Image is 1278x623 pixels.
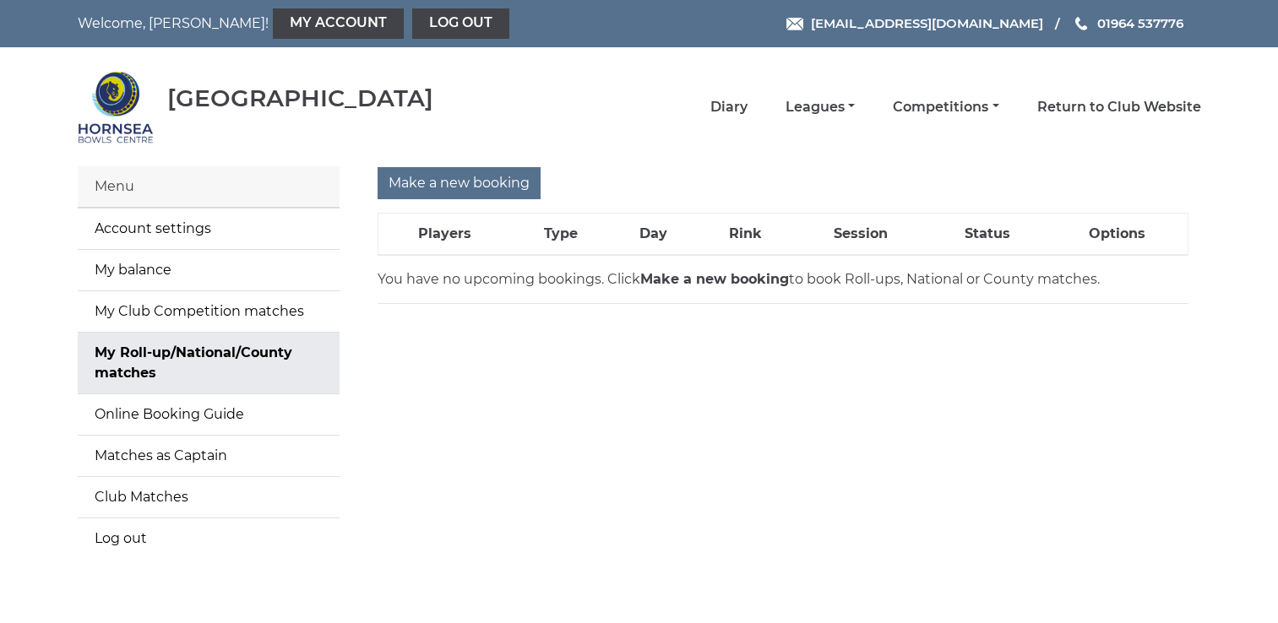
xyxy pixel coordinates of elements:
[793,214,928,256] th: Session
[78,166,340,208] div: Menu
[78,8,531,39] nav: Welcome, [PERSON_NAME]!
[167,85,433,111] div: [GEOGRAPHIC_DATA]
[273,8,404,39] a: My Account
[697,214,793,256] th: Rink
[78,436,340,476] a: Matches as Captain
[1047,214,1188,256] th: Options
[786,14,1043,33] a: Email [EMAIL_ADDRESS][DOMAIN_NAME]
[786,18,803,30] img: Email
[378,269,1188,290] p: You have no upcoming bookings. Click to book Roll-ups, National or County matches.
[928,214,1047,256] th: Status
[1073,14,1183,33] a: Phone us 01964 537776
[78,69,154,145] img: Hornsea Bowls Centre
[78,209,340,249] a: Account settings
[78,291,340,332] a: My Club Competition matches
[710,98,748,116] a: Diary
[78,518,340,559] a: Log out
[786,98,855,116] a: Leagues
[610,214,697,256] th: Day
[1097,15,1183,31] span: 01964 537776
[78,477,340,517] a: Club Matches
[78,250,340,290] a: My balance
[512,214,610,256] th: Type
[640,271,789,287] strong: Make a new booking
[1037,98,1201,116] a: Return to Club Website
[1075,17,1087,30] img: Phone us
[378,167,541,199] input: Make a new booking
[78,333,340,393] a: My Roll-up/National/County matches
[378,214,512,256] th: Players
[811,15,1043,31] span: [EMAIL_ADDRESS][DOMAIN_NAME]
[78,394,340,435] a: Online Booking Guide
[893,98,998,116] a: Competitions
[412,8,509,39] a: Log out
